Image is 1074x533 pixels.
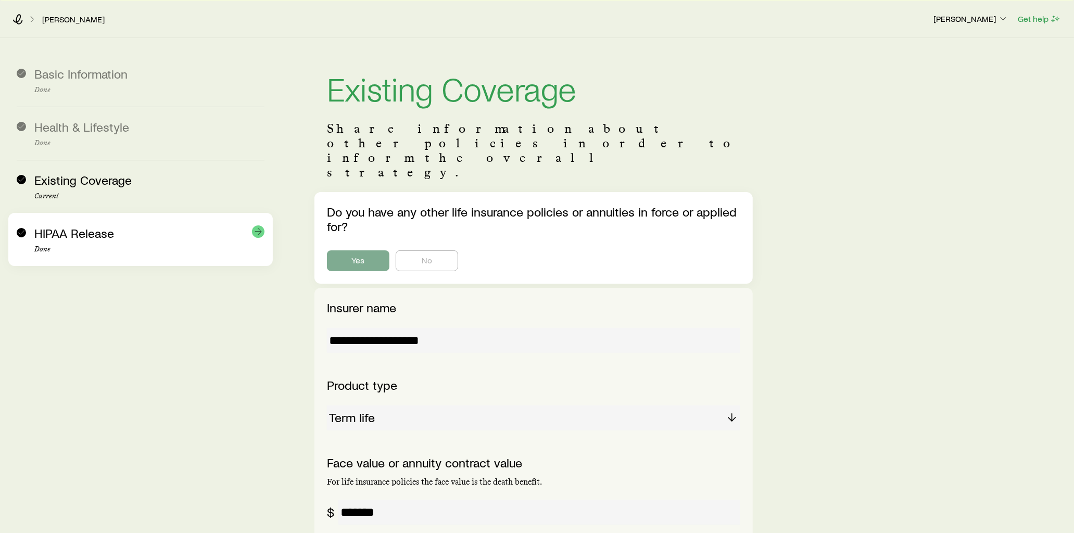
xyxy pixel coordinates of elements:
p: [PERSON_NAME] [933,14,1008,24]
a: [PERSON_NAME] [42,15,105,24]
label: Product type [327,377,397,392]
p: Done [34,245,264,253]
span: Health & Lifestyle [34,119,129,134]
p: Done [34,86,264,94]
h1: Existing Coverage [327,71,741,105]
p: Share information about other policies in order to inform the overall strategy. [327,121,741,180]
button: [PERSON_NAME] [933,13,1009,26]
button: Yes [327,250,389,271]
button: Get help [1017,13,1062,25]
button: No [396,250,458,271]
span: Existing Coverage [34,172,132,187]
p: Do you have any other life insurance policies or annuities in force or applied for? [327,205,741,234]
p: Done [34,139,264,147]
p: For life insurance policies the face value is the death benefit. [327,477,741,487]
label: Insurer name [327,300,396,315]
div: $ [327,505,334,519]
span: HIPAA Release [34,225,114,240]
p: Current [34,192,264,200]
label: Face value or annuity contract value [327,455,522,470]
span: Basic Information [34,66,128,81]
